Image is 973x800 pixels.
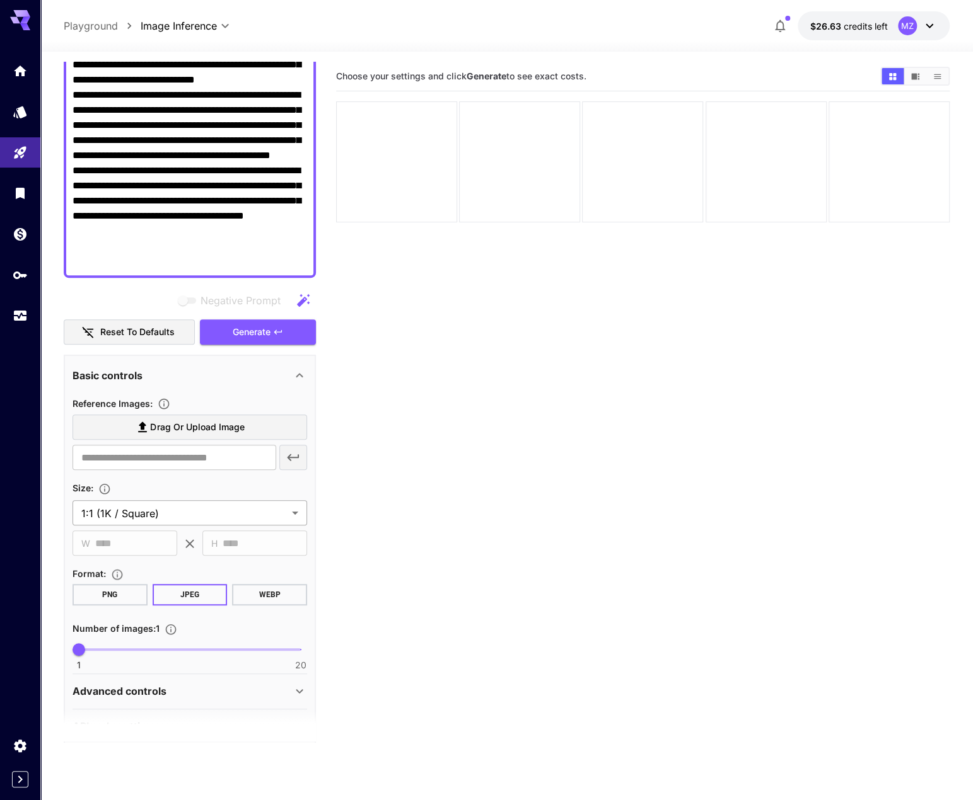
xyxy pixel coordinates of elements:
[77,659,81,671] span: 1
[926,68,948,84] button: Show media in list view
[13,185,28,201] div: Library
[153,397,175,410] button: Upload a reference image to guide the result. This is needed for Image-to-Image or Inpainting. Su...
[13,63,28,79] div: Home
[153,584,228,605] button: JPEG
[73,483,93,493] span: Size :
[64,18,118,33] a: Playground
[13,104,28,120] div: Models
[73,623,160,634] span: Number of images : 1
[73,584,148,605] button: PNG
[73,360,307,391] div: Basic controls
[150,420,244,435] span: Drag or upload image
[64,18,141,33] nav: breadcrumb
[882,68,904,84] button: Show media in grid view
[73,414,307,440] label: Drag or upload image
[64,319,195,345] button: Reset to defaults
[73,683,166,699] p: Advanced controls
[810,20,888,33] div: $26.6265
[13,738,28,753] div: Settings
[12,771,28,787] button: Expand sidebar
[844,21,888,31] span: credits left
[81,506,287,521] span: 1:1 (1K / Square)
[175,292,291,308] span: Negative prompts are not compatible with the selected model.
[13,226,28,242] div: Wallet
[73,568,106,579] span: Format :
[211,536,218,551] span: H
[201,293,281,308] span: Negative Prompt
[141,18,217,33] span: Image Inference
[13,267,28,283] div: API Keys
[904,68,926,84] button: Show media in video view
[73,676,307,706] div: Advanced controls
[13,145,28,161] div: Playground
[233,324,271,340] span: Generate
[13,308,28,324] div: Usage
[200,319,316,345] button: Generate
[232,584,307,605] button: WEBP
[73,398,153,409] span: Reference Images :
[336,71,586,81] span: Choose your settings and click to see exact costs.
[106,568,129,581] button: Choose the file format for the output image.
[160,623,182,636] button: Specify how many images to generate in a single request. Each image generation will be charged se...
[93,483,116,495] button: Adjust the dimensions of the generated image by specifying its width and height in pixels, or sel...
[898,16,917,35] div: MZ
[810,21,844,31] span: $26.63
[81,536,90,551] span: W
[73,368,143,383] p: Basic controls
[880,67,950,86] div: Show media in grid viewShow media in video viewShow media in list view
[798,11,950,40] button: $26.6265MZ
[295,659,306,671] span: 20
[467,71,506,81] b: Generate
